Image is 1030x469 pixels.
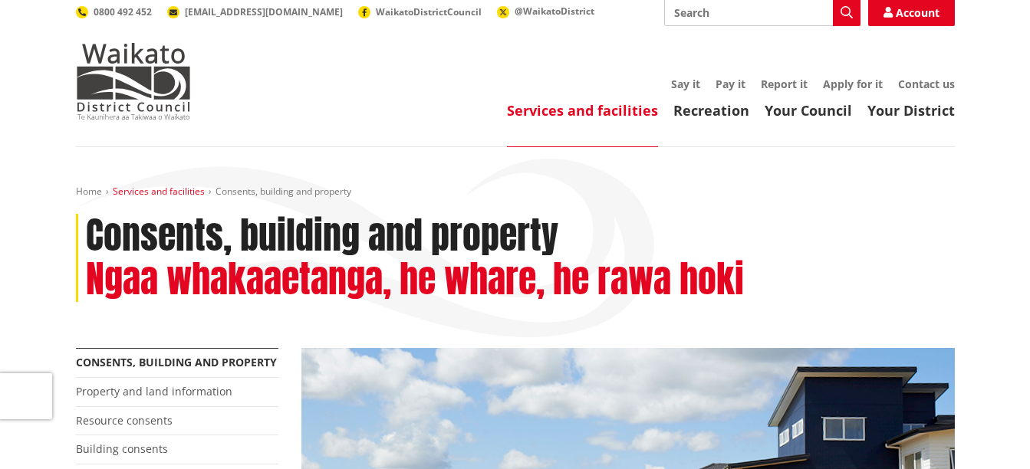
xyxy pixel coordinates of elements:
[94,5,152,18] span: 0800 492 452
[515,5,594,18] span: @WaikatoDistrict
[867,101,955,120] a: Your District
[76,413,173,428] a: Resource consents
[376,5,482,18] span: WaikatoDistrictCouncil
[671,77,700,91] a: Say it
[823,77,883,91] a: Apply for it
[185,5,343,18] span: [EMAIL_ADDRESS][DOMAIN_NAME]
[959,405,1015,460] iframe: Messenger Launcher
[765,101,852,120] a: Your Council
[507,101,658,120] a: Services and facilities
[86,214,558,258] h1: Consents, building and property
[497,5,594,18] a: @WaikatoDistrict
[167,5,343,18] a: [EMAIL_ADDRESS][DOMAIN_NAME]
[716,77,745,91] a: Pay it
[761,77,808,91] a: Report it
[76,185,102,198] a: Home
[86,257,744,302] h2: Ngaa whakaaetanga, he whare, he rawa hoki
[673,101,749,120] a: Recreation
[76,441,168,456] a: Building consents
[76,355,277,369] a: Consents, building and property
[216,185,351,198] span: Consents, building and property
[76,384,232,398] a: Property and land information
[898,77,955,91] a: Contact us
[358,5,482,18] a: WaikatoDistrictCouncil
[113,185,205,198] a: Services and facilities
[76,5,152,18] a: 0800 492 452
[76,185,955,198] nav: breadcrumb
[76,43,191,120] img: Waikato District Council - Te Kaunihera aa Takiwaa o Waikato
